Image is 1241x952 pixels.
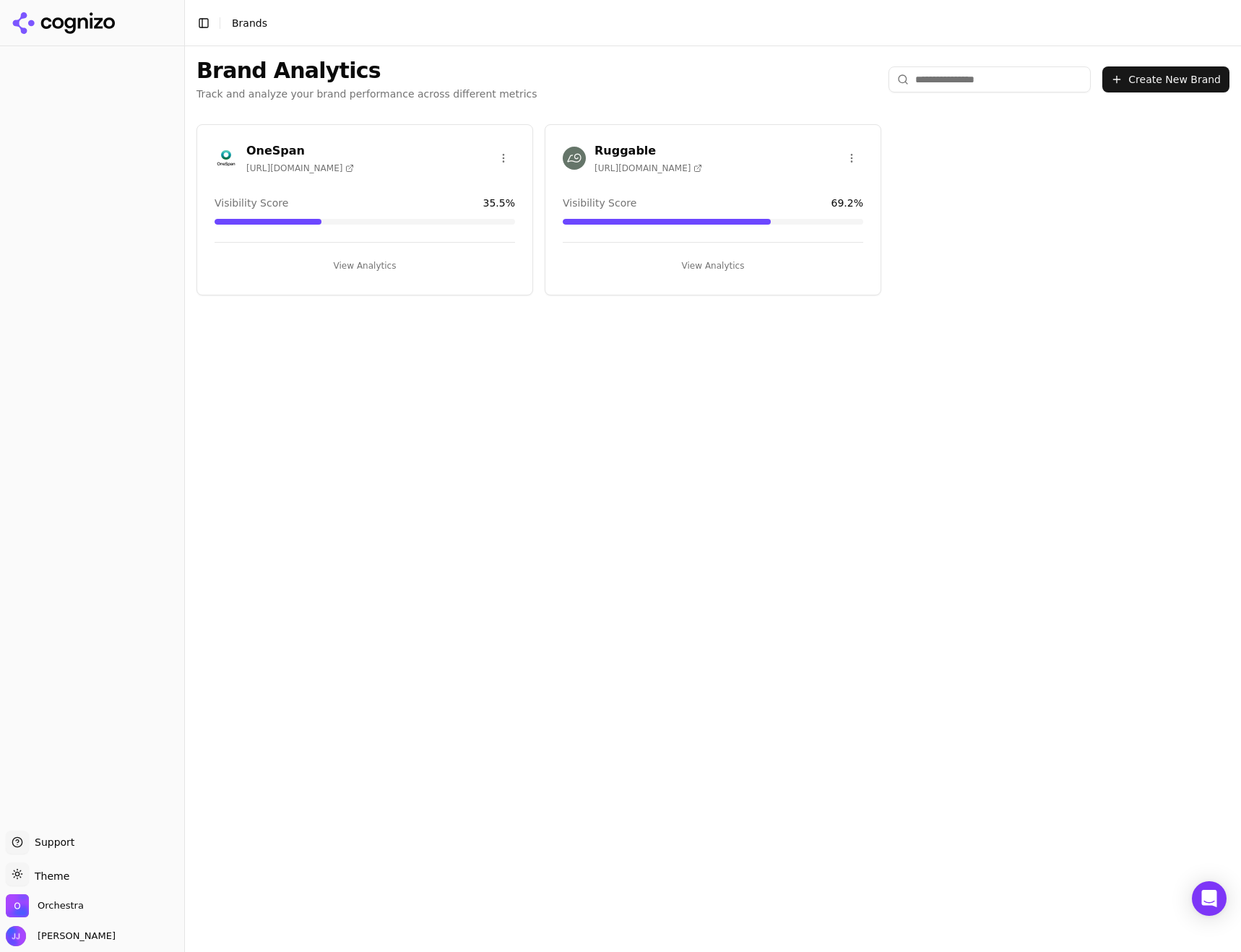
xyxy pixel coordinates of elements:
img: Ruggable [563,147,586,170]
img: OneSpan [215,147,238,170]
span: Theme [29,870,69,882]
span: Brands [232,17,267,29]
span: [URL][DOMAIN_NAME] [246,163,354,174]
nav: breadcrumb [232,16,267,30]
span: [URL][DOMAIN_NAME] [594,163,702,174]
span: Visibility Score [215,196,288,210]
span: Visibility Score [563,196,636,210]
h3: OneSpan [246,142,354,160]
button: Open user button [6,926,116,946]
div: Open Intercom Messenger [1192,881,1227,916]
button: Open organization switcher [6,894,84,917]
img: Jeff Jensen [6,926,26,946]
button: View Analytics [215,254,515,277]
span: Orchestra [38,899,84,912]
h3: Ruggable [594,142,702,160]
h1: Brand Analytics [196,58,537,84]
span: Support [29,835,74,849]
button: View Analytics [563,254,863,277]
p: Track and analyze your brand performance across different metrics [196,87,537,101]
span: 35.5 % [483,196,515,210]
span: 69.2 % [831,196,863,210]
img: Orchestra [6,894,29,917]
span: [PERSON_NAME] [32,930,116,943]
button: Create New Brand [1102,66,1229,92]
